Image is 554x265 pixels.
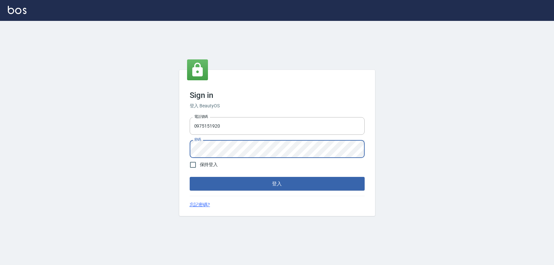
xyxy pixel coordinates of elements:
[194,114,208,119] label: 電話號碼
[194,137,201,142] label: 密碼
[200,161,218,168] span: 保持登入
[190,91,365,100] h3: Sign in
[8,6,26,14] img: Logo
[190,177,365,191] button: 登入
[190,102,365,109] h6: 登入 BeautyOS
[190,201,210,208] a: 忘記密碼?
